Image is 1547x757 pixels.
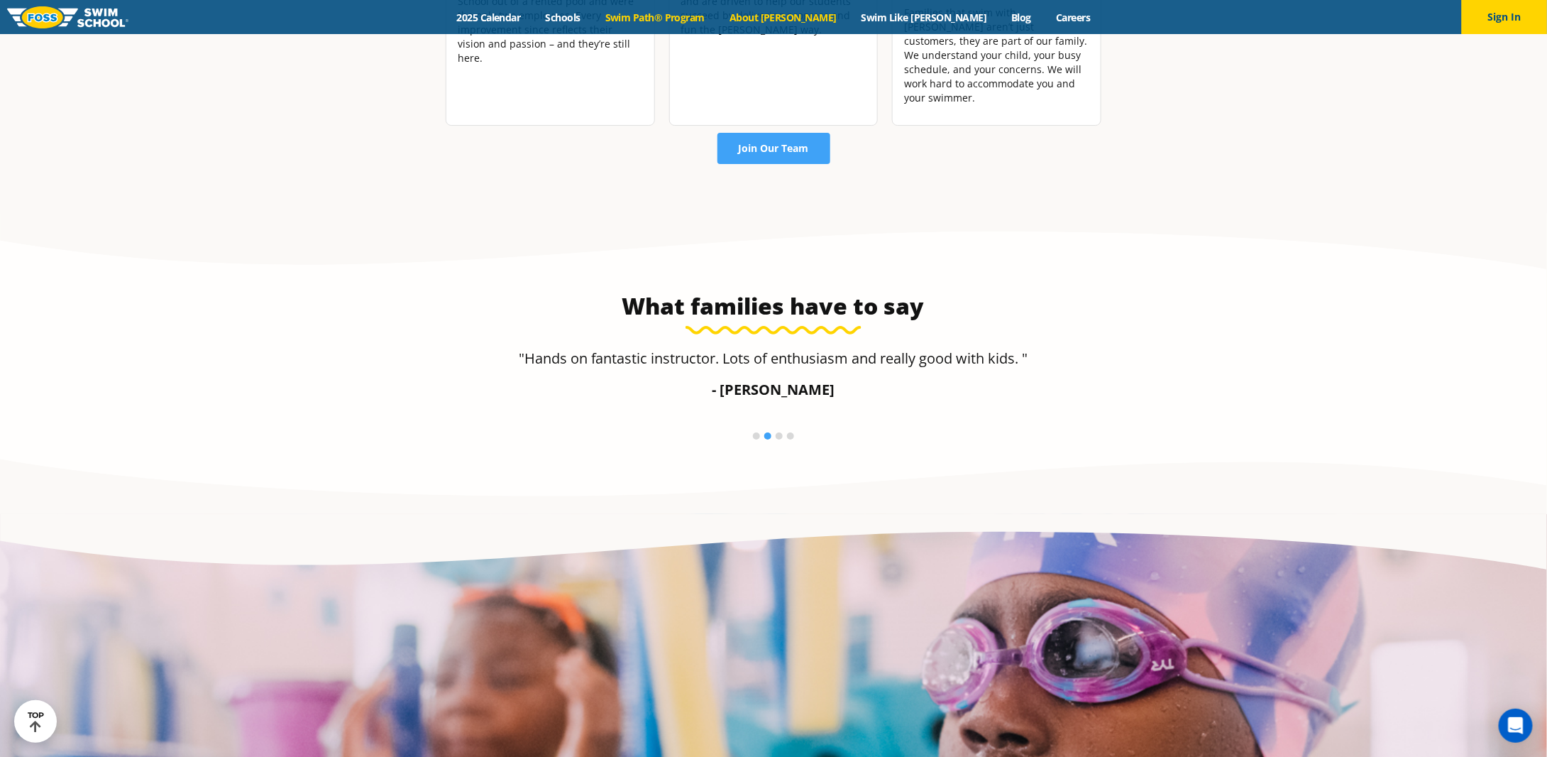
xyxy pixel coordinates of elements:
a: Join Our Team [717,133,830,164]
span: Join Our Team [739,143,809,153]
a: Blog [999,11,1044,24]
div: Open Intercom Messenger [1499,709,1533,743]
a: 2025 Calendar [444,11,533,24]
p: "Hands on fantastic instructor. Lots of enthusiasm and really good with kids. " [439,349,1108,369]
div: Families that swim with [PERSON_NAME] aren’t just customers, they are part of our family. We unde... [904,6,1089,105]
a: About [PERSON_NAME] [717,11,849,24]
div: TOP [28,711,44,733]
img: FOSS Swim School Logo [7,6,128,28]
a: Schools [533,11,593,24]
a: Swim Like [PERSON_NAME] [849,11,999,24]
a: Swim Path® Program [593,11,717,24]
a: Careers [1044,11,1103,24]
h3: What families have to say [439,292,1108,320]
strong: - [PERSON_NAME] [712,380,835,399]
